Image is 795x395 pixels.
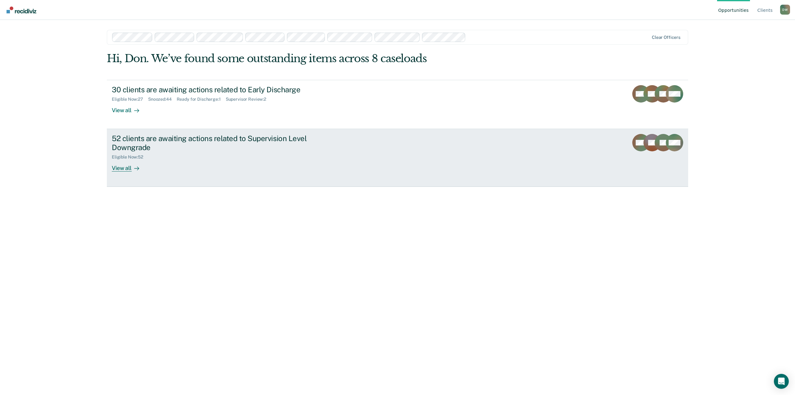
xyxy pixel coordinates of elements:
img: Recidiviz [7,7,36,13]
div: View all [112,102,147,114]
div: Hi, Don. We’ve found some outstanding items across 8 caseloads [107,52,572,65]
div: 52 clients are awaiting actions related to Supervision Level Downgrade [112,134,330,152]
div: 30 clients are awaiting actions related to Early Discharge [112,85,330,94]
div: Snoozed : 44 [148,97,177,102]
div: Eligible Now : 52 [112,154,148,160]
div: View all [112,159,147,172]
div: Supervisor Review : 2 [226,97,271,102]
a: 30 clients are awaiting actions related to Early DischargeEligible Now:27Snoozed:44Ready for Disc... [107,80,688,129]
div: D W [780,5,790,15]
div: Eligible Now : 27 [112,97,148,102]
div: Open Intercom Messenger [774,374,789,389]
div: Clear officers [652,35,680,40]
div: Ready for Discharge : 1 [177,97,226,102]
a: 52 clients are awaiting actions related to Supervision Level DowngradeEligible Now:52View all [107,129,688,187]
button: Profile dropdown button [780,5,790,15]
